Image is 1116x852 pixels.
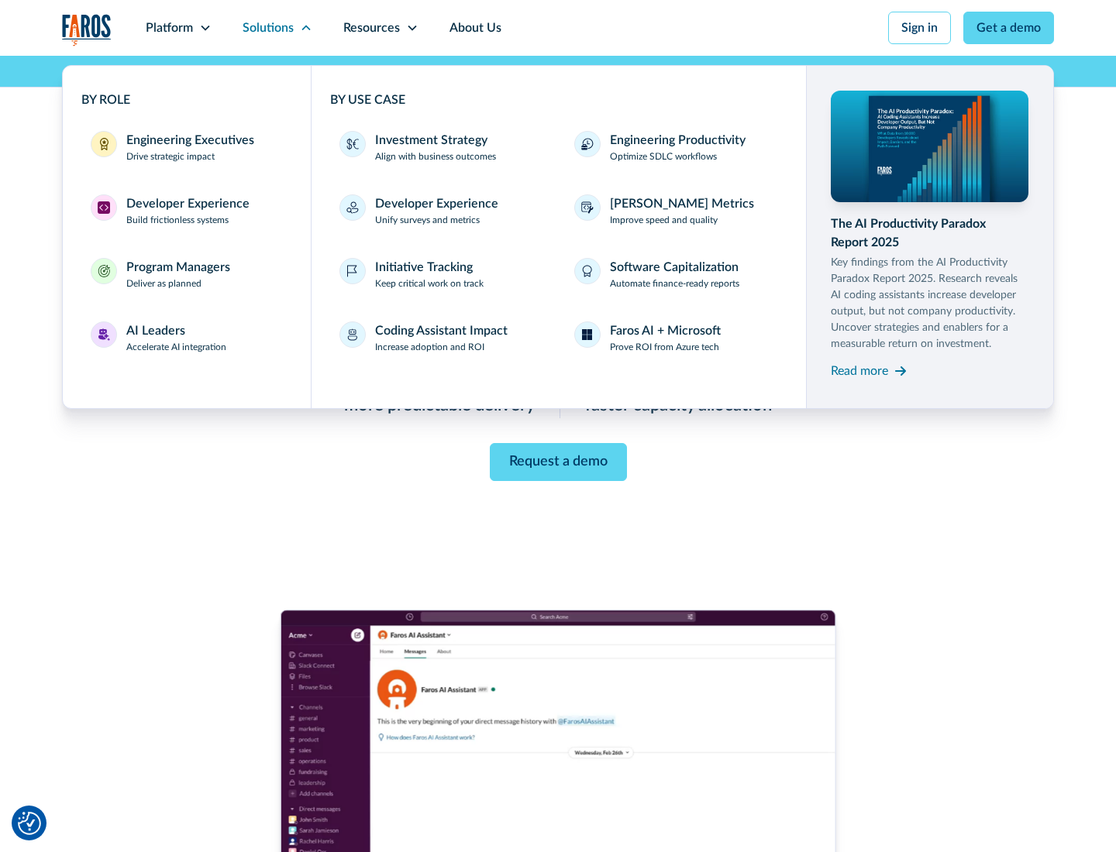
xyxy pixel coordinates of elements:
a: Program ManagersProgram ManagersDeliver as planned [81,249,292,300]
img: Program Managers [98,265,110,277]
p: Optimize SDLC workflows [610,149,717,163]
p: Accelerate AI integration [126,340,226,354]
p: Align with business outcomes [375,149,496,163]
div: [PERSON_NAME] Metrics [610,194,754,213]
p: Unify surveys and metrics [375,213,480,227]
p: Keep critical work on track [375,277,484,290]
a: The AI Productivity Paradox Report 2025Key findings from the AI Productivity Paradox Report 2025.... [831,91,1029,383]
nav: Solutions [62,56,1054,409]
p: Deliver as planned [126,277,201,290]
p: Prove ROI from Azure tech [610,340,719,354]
div: Developer Experience [126,194,250,213]
button: Cookie Settings [18,812,41,835]
a: Developer ExperienceDeveloper ExperienceBuild frictionless systems [81,185,292,236]
div: Engineering Productivity [610,131,746,149]
a: Software CapitalizationAutomate finance-ready reports [565,249,787,300]
a: Sign in [888,12,951,44]
p: Build frictionless systems [126,213,229,227]
p: Improve speed and quality [610,213,718,227]
a: Request a demo [490,443,627,481]
p: Automate finance-ready reports [610,277,739,290]
a: Get a demo [963,12,1054,44]
div: Solutions [243,19,294,37]
div: BY USE CASE [330,91,787,109]
a: Developer ExperienceUnify surveys and metrics [330,185,553,236]
div: Resources [343,19,400,37]
div: Developer Experience [375,194,498,213]
img: Logo of the analytics and reporting company Faros. [62,14,112,46]
div: Platform [146,19,193,37]
a: [PERSON_NAME] MetricsImprove speed and quality [565,185,787,236]
div: Software Capitalization [610,258,739,277]
div: Program Managers [126,258,230,277]
a: Engineering ExecutivesEngineering ExecutivesDrive strategic impact [81,122,292,173]
div: AI Leaders [126,321,185,340]
a: Coding Assistant ImpactIncrease adoption and ROI [330,312,553,363]
a: Investment StrategyAlign with business outcomes [330,122,553,173]
p: Key findings from the AI Productivity Paradox Report 2025. Research reveals AI coding assistants ... [831,255,1029,352]
img: Developer Experience [98,201,110,214]
div: Engineering Executives [126,131,254,149]
a: Initiative TrackingKeep critical work on track [330,249,553,300]
div: Read more [831,362,888,380]
a: Engineering ProductivityOptimize SDLC workflows [565,122,787,173]
div: Faros AI + Microsoft [610,321,721,340]
a: home [62,14,112,46]
div: Investment Strategy [375,131,487,149]
img: AI Leaders [98,328,110,341]
div: The AI Productivity Paradox Report 2025 [831,215,1029,252]
div: BY ROLE [81,91,292,109]
img: Revisit consent button [18,812,41,835]
div: Coding Assistant Impact [375,321,508,340]
p: Drive strategic impact [126,149,215,163]
p: Increase adoption and ROI [375,340,484,354]
a: Faros AI + MicrosoftProve ROI from Azure tech [565,312,787,363]
img: Engineering Executives [98,138,110,150]
a: AI LeadersAI LeadersAccelerate AI integration [81,312,292,363]
div: Initiative Tracking [375,258,473,277]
